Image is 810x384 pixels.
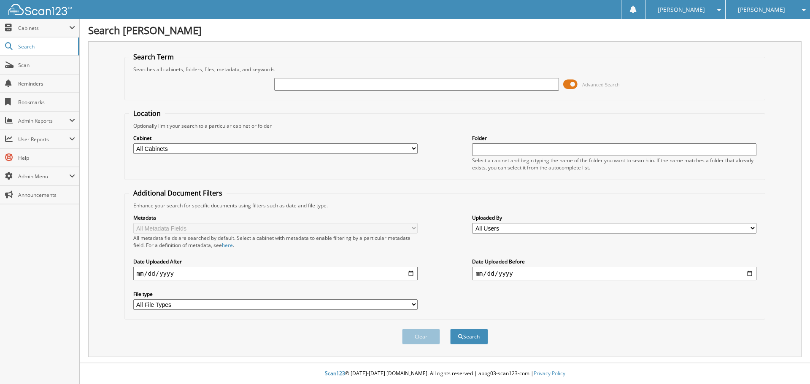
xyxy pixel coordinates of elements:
[472,258,756,265] label: Date Uploaded Before
[18,43,74,50] span: Search
[18,117,69,124] span: Admin Reports
[768,344,810,384] iframe: Chat Widget
[222,242,233,249] a: here
[18,136,69,143] span: User Reports
[18,173,69,180] span: Admin Menu
[133,290,418,298] label: File type
[129,188,227,198] legend: Additional Document Filters
[18,62,75,69] span: Scan
[8,4,72,15] img: scan123-logo-white.svg
[658,7,705,12] span: [PERSON_NAME]
[129,66,761,73] div: Searches all cabinets, folders, files, metadata, and keywords
[534,370,565,377] a: Privacy Policy
[129,52,178,62] legend: Search Term
[738,7,785,12] span: [PERSON_NAME]
[129,122,761,129] div: Optionally limit your search to a particular cabinet or folder
[472,267,756,280] input: end
[472,214,756,221] label: Uploaded By
[582,81,620,88] span: Advanced Search
[18,80,75,87] span: Reminders
[18,24,69,32] span: Cabinets
[133,258,418,265] label: Date Uploaded After
[133,134,418,142] label: Cabinet
[18,191,75,199] span: Announcements
[133,234,418,249] div: All metadata fields are searched by default. Select a cabinet with metadata to enable filtering b...
[18,154,75,161] span: Help
[133,214,418,221] label: Metadata
[129,109,165,118] legend: Location
[472,134,756,142] label: Folder
[18,99,75,106] span: Bookmarks
[402,329,440,344] button: Clear
[88,23,802,37] h1: Search [PERSON_NAME]
[80,363,810,384] div: © [DATE]-[DATE] [DOMAIN_NAME]. All rights reserved | appg03-scan123-com |
[325,370,345,377] span: Scan123
[129,202,761,209] div: Enhance your search for specific documents using filters such as date and file type.
[472,157,756,171] div: Select a cabinet and begin typing the name of the folder you want to search in. If the name match...
[133,267,418,280] input: start
[450,329,488,344] button: Search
